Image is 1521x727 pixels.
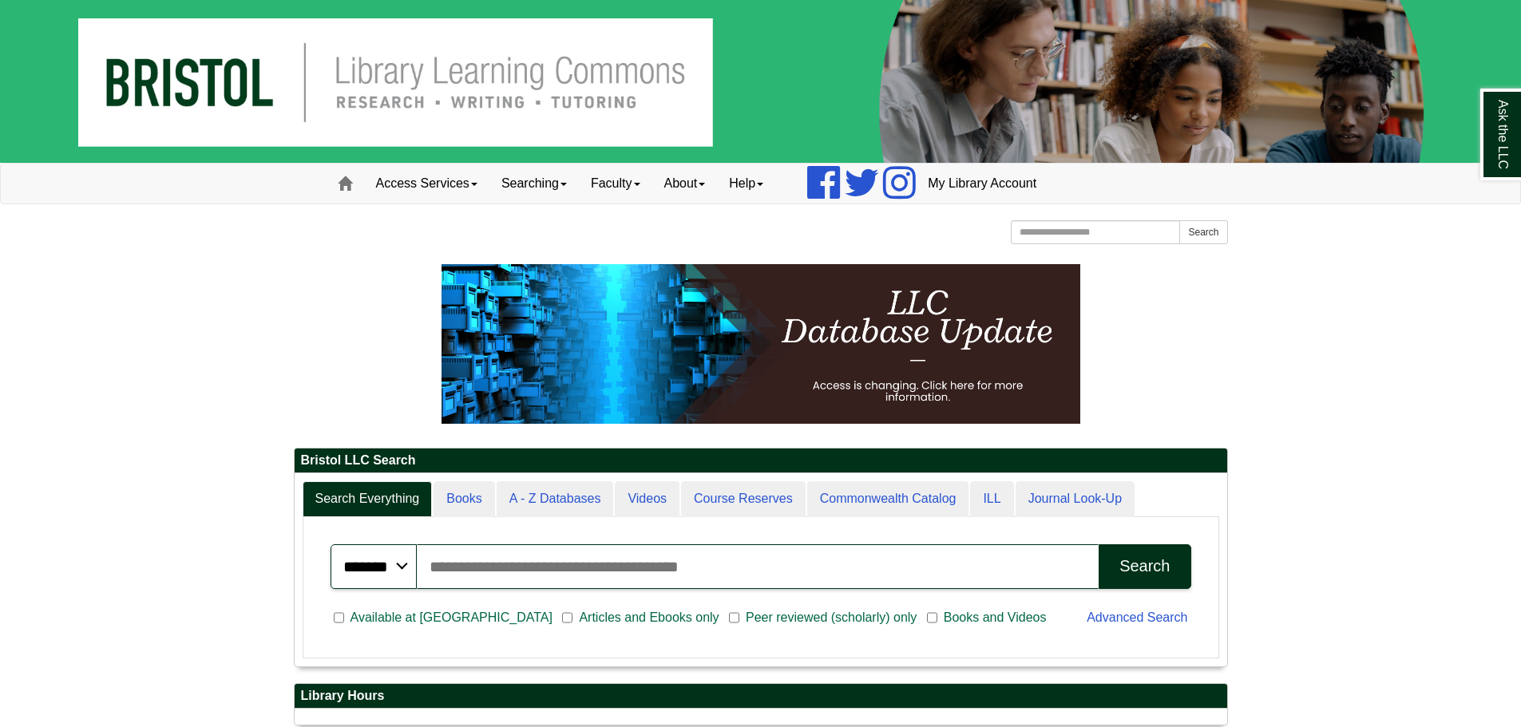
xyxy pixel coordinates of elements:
[295,448,1227,473] h2: Bristol LLC Search
[937,608,1053,627] span: Books and Videos
[434,481,494,517] a: Books
[579,164,652,203] a: Faculty
[489,164,579,203] a: Searching
[334,610,344,625] input: Available at [GEOGRAPHIC_DATA]
[364,164,489,203] a: Access Services
[562,610,572,625] input: Articles and Ebooks only
[1099,544,1190,589] button: Search
[970,481,1013,517] a: ILL
[916,164,1048,203] a: My Library Account
[1087,610,1187,624] a: Advanced Search
[572,608,725,627] span: Articles and Ebooks only
[739,608,923,627] span: Peer reviewed (scholarly) only
[807,481,969,517] a: Commonwealth Catalog
[652,164,718,203] a: About
[303,481,433,517] a: Search Everything
[927,610,937,625] input: Books and Videos
[729,610,739,625] input: Peer reviewed (scholarly) only
[615,481,679,517] a: Videos
[295,684,1227,709] h2: Library Hours
[344,608,559,627] span: Available at [GEOGRAPHIC_DATA]
[442,264,1080,424] img: HTML tutorial
[1179,220,1227,244] button: Search
[717,164,775,203] a: Help
[1119,557,1170,575] div: Search
[681,481,806,517] a: Course Reserves
[497,481,614,517] a: A - Z Databases
[1016,481,1135,517] a: Journal Look-Up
